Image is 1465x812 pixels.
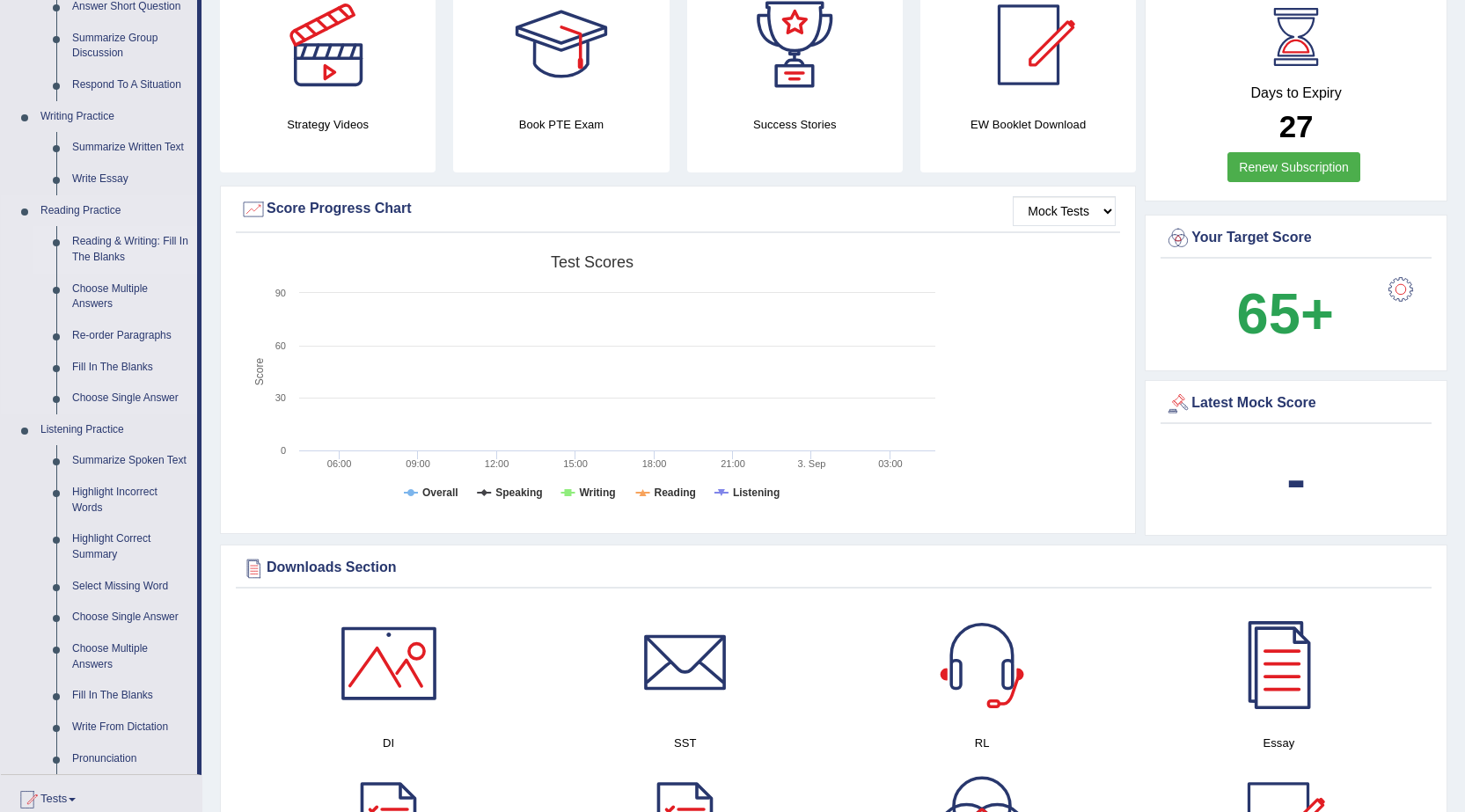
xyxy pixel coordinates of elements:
[64,23,197,69] a: Summarize Group Discussion
[64,352,197,384] a: Fill In The Blanks
[655,486,696,499] tspan: Reading
[546,734,824,752] h4: SST
[1165,85,1427,101] h4: Days to Expiry
[64,680,197,712] a: Fill In The Blanks
[1279,109,1314,143] b: 27
[721,458,745,469] text: 21:00
[240,196,1116,223] div: Score Progress Chart
[64,383,197,414] a: Choose Single Answer
[64,164,197,195] a: Write Essay
[249,734,528,752] h4: DI
[920,115,1136,134] h4: EW Booklet Download
[275,340,286,351] text: 60
[64,69,197,101] a: Respond To A Situation
[327,458,352,469] text: 06:00
[64,602,197,633] a: Choose Single Answer
[878,458,903,469] text: 03:00
[1237,282,1334,346] b: 65+
[687,115,903,134] h4: Success Stories
[843,734,1122,752] h4: RL
[1165,391,1427,417] div: Latest Mock Score
[33,101,197,133] a: Writing Practice
[1227,152,1360,182] a: Renew Subscription
[64,523,197,570] a: Highlight Correct Summary
[275,288,286,298] text: 90
[551,253,634,271] tspan: Test scores
[422,486,458,499] tspan: Overall
[798,458,826,469] tspan: 3. Sep
[453,115,669,134] h4: Book PTE Exam
[1286,447,1306,511] b: -
[64,274,197,320] a: Choose Multiple Answers
[406,458,430,469] text: 09:00
[275,392,286,403] text: 30
[33,414,197,446] a: Listening Practice
[1165,225,1427,252] div: Your Target Score
[64,712,197,743] a: Write From Dictation
[281,445,286,456] text: 0
[579,486,615,499] tspan: Writing
[64,226,197,273] a: Reading & Writing: Fill In The Blanks
[64,633,197,680] a: Choose Multiple Answers
[64,132,197,164] a: Summarize Written Text
[64,743,197,775] a: Pronunciation
[33,195,197,227] a: Reading Practice
[64,445,197,477] a: Summarize Spoken Text
[64,320,197,352] a: Re-order Paragraphs
[563,458,588,469] text: 15:00
[64,571,197,603] a: Select Missing Word
[733,486,780,499] tspan: Listening
[485,458,509,469] text: 12:00
[240,555,1427,582] div: Downloads Section
[253,358,266,386] tspan: Score
[1139,734,1418,752] h4: Essay
[220,115,436,134] h4: Strategy Videos
[495,486,542,499] tspan: Speaking
[642,458,667,469] text: 18:00
[64,477,197,523] a: Highlight Incorrect Words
